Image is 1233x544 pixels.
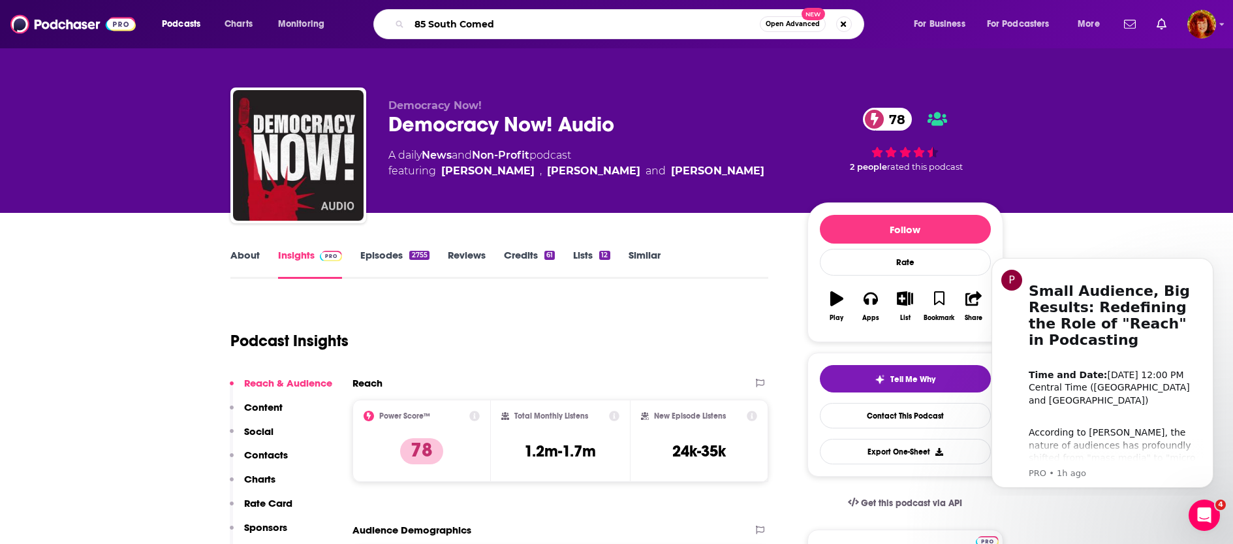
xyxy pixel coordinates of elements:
[386,9,877,39] div: Search podcasts, credits, & more...
[802,8,825,20] span: New
[629,249,661,279] a: Similar
[887,162,963,172] span: rated this podcast
[646,163,666,179] span: and
[388,148,764,179] div: A daily podcast
[654,411,726,421] h2: New Episode Listens
[441,163,535,179] a: Amy Goodman
[230,473,275,497] button: Charts
[352,377,382,389] h2: Reach
[230,249,260,279] a: About
[965,314,982,322] div: Share
[216,14,260,35] a: Charts
[1215,500,1226,510] span: 4
[230,449,288,473] button: Contacts
[244,497,292,509] p: Rate Card
[230,377,332,401] button: Reach & Audience
[760,16,826,32] button: Open AdvancedNew
[924,314,954,322] div: Bookmark
[978,14,1069,35] button: open menu
[671,163,764,179] a: Nermeen Shaikh
[890,374,935,385] span: Tell Me Why
[807,99,1003,180] div: 78 2 peoplerated this podcast
[1189,500,1220,531] iframe: Intercom live chat
[388,99,482,112] span: Democracy Now!
[422,149,452,161] a: News
[10,12,136,37] a: Podchaser - Follow, Share and Rate Podcasts
[544,251,555,260] div: 61
[514,411,588,421] h2: Total Monthly Listens
[388,163,764,179] span: featuring
[820,403,991,428] a: Contact This Podcast
[1187,10,1216,39] button: Show profile menu
[956,283,990,330] button: Share
[1187,10,1216,39] span: Logged in as rpalermo
[820,365,991,392] button: tell me why sparkleTell Me Why
[599,251,610,260] div: 12
[269,14,341,35] button: open menu
[820,215,991,244] button: Follow
[244,473,275,485] p: Charts
[1187,10,1216,39] img: User Profile
[861,498,962,509] span: Get this podcast via API
[230,425,273,449] button: Social
[233,90,364,221] img: Democracy Now! Audio
[972,246,1233,496] iframe: Intercom notifications message
[379,411,430,421] h2: Power Score™
[409,251,429,260] div: 2755
[837,487,973,519] a: Get this podcast via API
[863,108,912,131] a: 78
[672,441,726,461] h3: 24k-35k
[914,15,965,33] span: For Business
[230,401,283,425] button: Content
[400,438,443,464] p: 78
[876,108,912,131] span: 78
[360,249,429,279] a: Episodes2755
[244,425,273,438] p: Social
[905,14,982,35] button: open menu
[153,14,217,35] button: open menu
[504,249,555,279] a: Credits61
[820,249,991,276] div: Rate
[766,21,820,27] span: Open Advanced
[320,251,343,261] img: Podchaser Pro
[850,162,887,172] span: 2 people
[1151,13,1172,35] a: Show notifications dropdown
[820,439,991,464] button: Export One-Sheet
[875,374,885,385] img: tell me why sparkle
[888,283,922,330] button: List
[524,441,596,461] h3: 1.2m-1.7m
[900,314,911,322] div: List
[452,149,472,161] span: and
[352,524,471,536] h2: Audience Demographics
[278,15,324,33] span: Monitoring
[987,15,1050,33] span: For Podcasters
[472,149,529,161] a: Non-Profit
[922,283,956,330] button: Bookmark
[1069,14,1116,35] button: open menu
[244,521,287,534] p: Sponsors
[230,497,292,521] button: Rate Card
[1119,13,1141,35] a: Show notifications dropdown
[573,249,610,279] a: Lists12
[862,314,879,322] div: Apps
[854,283,888,330] button: Apps
[278,249,343,279] a: InsightsPodchaser Pro
[540,163,542,179] span: ,
[230,331,349,351] h1: Podcast Insights
[1078,15,1100,33] span: More
[409,14,760,35] input: Search podcasts, credits, & more...
[162,15,200,33] span: Podcasts
[225,15,253,33] span: Charts
[244,377,332,389] p: Reach & Audience
[547,163,640,179] a: Juan González
[830,314,843,322] div: Play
